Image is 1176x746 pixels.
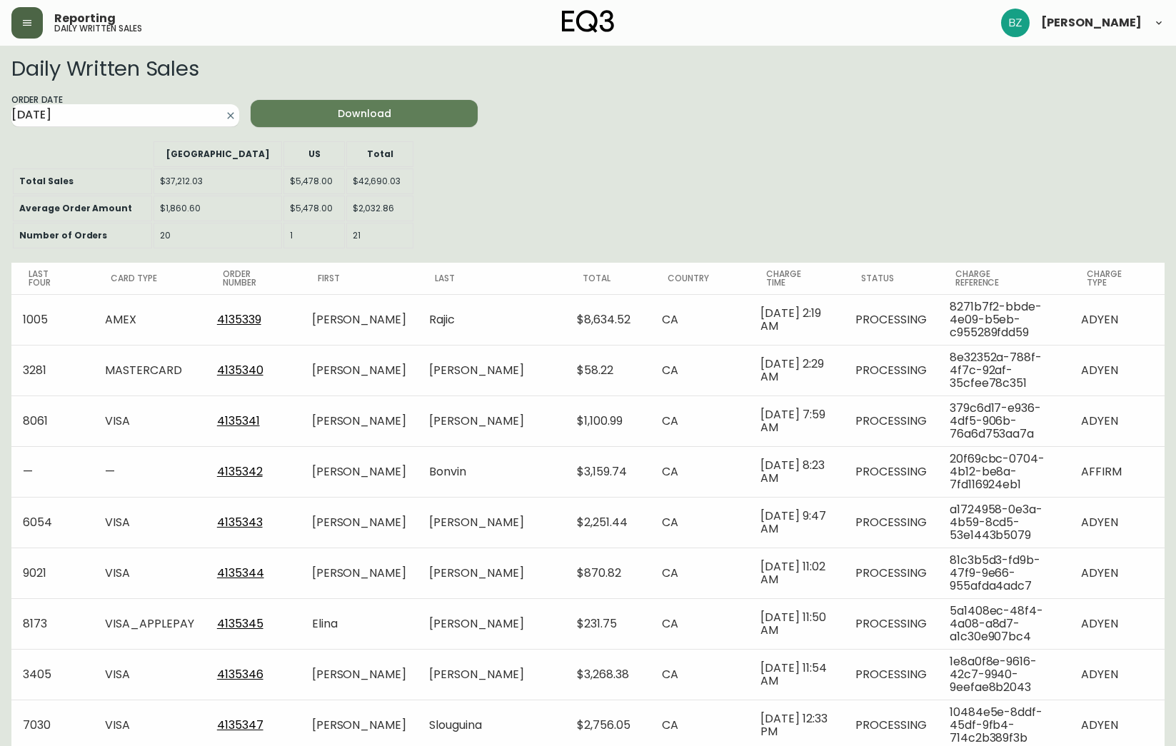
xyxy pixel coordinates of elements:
[749,649,844,700] td: [DATE] 11:54 AM
[650,497,749,548] td: CA
[11,548,94,598] td: 9021
[650,263,749,294] th: Country
[749,263,844,294] th: Charge Time
[938,548,1070,598] td: 81c3b5d3-fd9b-47f9-9e66-955afda4adc7
[283,223,345,248] td: 1
[1070,548,1165,598] td: ADYEN
[844,446,938,497] td: PROCESSING
[566,294,650,345] td: $8,634.52
[844,263,938,294] th: Status
[217,615,263,632] a: 4135345
[94,649,205,700] td: VISA
[938,598,1070,649] td: 5a1408ec-48f4-4a08-a8d7-a1c30e907bc4
[1070,395,1165,446] td: ADYEN
[217,565,264,581] a: 4135344
[154,196,282,221] td: $1,860.60
[1070,345,1165,395] td: ADYEN
[650,294,749,345] td: CA
[301,263,418,294] th: First
[650,345,749,395] td: CA
[11,497,94,548] td: 6054
[19,229,107,241] b: Number of Orders
[650,649,749,700] td: CA
[844,395,938,446] td: PROCESSING
[217,666,263,682] a: 4135346
[54,24,142,33] h5: daily written sales
[11,598,94,649] td: 8173
[1070,446,1165,497] td: AFFIRM
[346,196,413,221] td: $2,032.86
[94,263,205,294] th: Card Type
[11,395,94,446] td: 8061
[938,395,1070,446] td: 379c6d17-e936-4df5-906b-76a6d753aa7a
[94,497,205,548] td: VISA
[418,294,566,345] td: Rajic
[418,263,566,294] th: Last
[217,717,263,733] a: 4135347
[938,649,1070,700] td: 1e8a0f8e-9616-42c7-9940-9eefae8b2043
[11,104,216,127] input: mm/dd/yyyy
[650,548,749,598] td: CA
[650,598,749,649] td: CA
[283,168,345,194] td: $5,478.00
[217,514,263,530] a: 4135343
[283,196,345,221] td: $5,478.00
[154,141,282,167] th: [GEOGRAPHIC_DATA]
[1070,649,1165,700] td: ADYEN
[301,294,418,345] td: [PERSON_NAME]
[938,345,1070,395] td: 8e32352a-788f-4f7c-92af-35cfee78c351
[19,175,74,187] b: Total Sales
[418,345,566,395] td: [PERSON_NAME]
[938,263,1070,294] th: Charge Reference
[418,598,566,649] td: [PERSON_NAME]
[566,497,650,548] td: $2,251.44
[938,446,1070,497] td: 20f69cbc-0704-4b12-be8a-7fd116924eb1
[418,395,566,446] td: [PERSON_NAME]
[650,395,749,446] td: CA
[844,548,938,598] td: PROCESSING
[562,10,615,33] img: logo
[251,100,478,127] button: Download
[749,395,844,446] td: [DATE] 7:59 AM
[346,223,413,248] td: 21
[1001,9,1030,37] img: 603957c962080f772e6770b96f84fb5c
[650,446,749,497] td: CA
[418,548,566,598] td: [PERSON_NAME]
[11,57,717,80] h2: Daily Written Sales
[301,497,418,548] td: [PERSON_NAME]
[844,649,938,700] td: PROCESSING
[1070,497,1165,548] td: ADYEN
[749,345,844,395] td: [DATE] 2:29 AM
[749,598,844,649] td: [DATE] 11:50 AM
[566,345,650,395] td: $58.22
[844,294,938,345] td: PROCESSING
[54,13,116,24] span: Reporting
[11,294,94,345] td: 1005
[301,345,418,395] td: [PERSON_NAME]
[566,598,650,649] td: $231.75
[346,141,413,167] th: Total
[1070,294,1165,345] td: ADYEN
[749,446,844,497] td: [DATE] 8:23 AM
[566,395,650,446] td: $1,100.99
[301,446,418,497] td: [PERSON_NAME]
[938,294,1070,345] td: 8271b7f2-bbde-4e09-b5eb-c955289fdd59
[566,263,650,294] th: Total
[11,446,94,497] td: —
[749,548,844,598] td: [DATE] 11:02 AM
[217,463,263,480] a: 4135342
[11,649,94,700] td: 3405
[94,345,205,395] td: MASTERCARD
[11,345,94,395] td: 3281
[11,263,94,294] th: Last Four
[94,395,205,446] td: VISA
[844,497,938,548] td: PROCESSING
[217,413,260,429] a: 4135341
[283,141,345,167] th: US
[301,598,418,649] td: Elina
[301,548,418,598] td: [PERSON_NAME]
[566,649,650,700] td: $3,268.38
[418,497,566,548] td: [PERSON_NAME]
[566,446,650,497] td: $3,159.74
[418,649,566,700] td: [PERSON_NAME]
